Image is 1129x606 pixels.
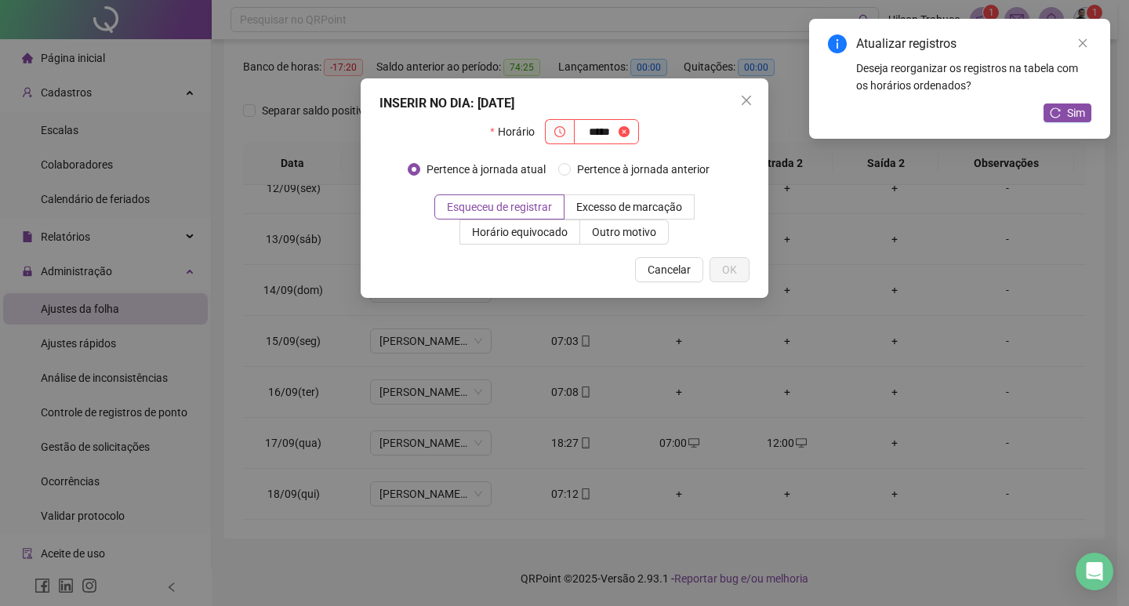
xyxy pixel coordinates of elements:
[1044,103,1091,122] button: Sim
[648,261,691,278] span: Cancelar
[1076,553,1113,590] div: Open Intercom Messenger
[734,88,759,113] button: Close
[379,94,750,113] div: INSERIR NO DIA : [DATE]
[420,161,552,178] span: Pertence à jornada atual
[635,257,703,282] button: Cancelar
[1074,34,1091,52] a: Close
[490,119,544,144] label: Horário
[472,226,568,238] span: Horário equivocado
[571,161,716,178] span: Pertence à jornada anterior
[1067,104,1085,122] span: Sim
[740,94,753,107] span: close
[1077,38,1088,49] span: close
[856,34,1091,53] div: Atualizar registros
[592,226,656,238] span: Outro motivo
[828,34,847,53] span: info-circle
[447,201,552,213] span: Esqueceu de registrar
[1050,107,1061,118] span: reload
[576,201,682,213] span: Excesso de marcação
[856,60,1091,94] div: Deseja reorganizar os registros na tabela com os horários ordenados?
[710,257,750,282] button: OK
[554,126,565,137] span: clock-circle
